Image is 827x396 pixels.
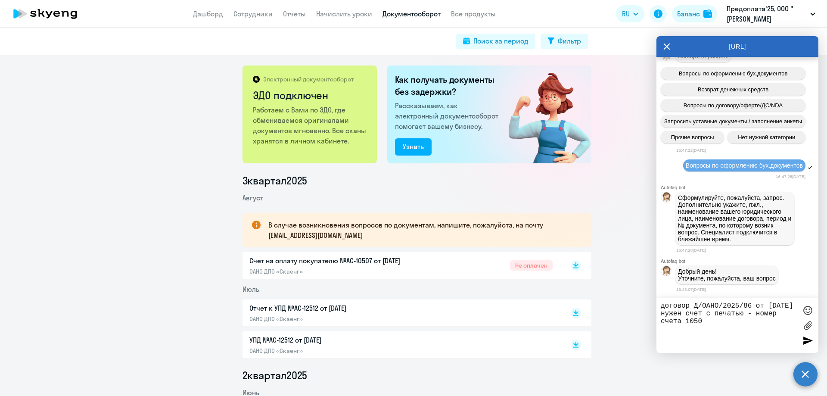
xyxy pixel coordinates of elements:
span: Не оплачен [510,260,553,271]
span: Запросить уставные документы / заполнение анкеты [664,118,802,125]
a: Отчет к УПД №AC-12512 от [DATE]ОАНО ДПО «Скаенг» [249,303,553,323]
button: Нет нужной категории [728,131,805,143]
a: Начислить уроки [316,9,372,18]
time: 16:47:28[DATE] [776,174,805,179]
button: Вопросы по оформлению бух.документов [661,67,805,80]
a: Документооборот [382,9,441,18]
a: Дашборд [193,9,223,18]
p: В случае возникновения вопросов по документам, напишите, пожалуйста, на почту [EMAIL_ADDRESS][DOM... [268,220,576,240]
li: 3 квартал 2025 [243,174,591,187]
button: Узнать [395,138,432,156]
span: Вопросы по оформлению бух.документов [679,70,788,77]
img: balance [703,9,712,18]
button: Предоплата'25, ООО "[PERSON_NAME] РАМЕНСКОЕ" [722,3,820,24]
time: 16:48:07[DATE] [676,287,706,292]
div: Autofaq bot [661,259,818,264]
label: Лимит 10 файлов [801,319,814,332]
img: connected [494,65,591,163]
a: Отчеты [283,9,306,18]
img: bot avatar [661,266,672,278]
p: Электронный документооборот [263,75,354,83]
time: 16:47:28[DATE] [676,248,706,253]
p: ОАНО ДПО «Скаенг» [249,315,430,323]
span: RU [622,9,630,19]
p: ОАНО ДПО «Скаенг» [249,268,430,275]
span: Сформулируйте, пожалуйста, запрос. Дополнительно укажите, пжл., наименование вашего юридического ... [678,194,793,243]
p: УПД №AC-12512 от [DATE] [249,335,430,345]
div: Autofaq bot [661,185,818,190]
span: Нет нужной категории [738,134,795,140]
p: ОАНО ДПО «Скаенг» [249,347,430,355]
button: Вопросы по договору/оферте/ДС/NDA [661,99,805,112]
span: Возврат денежных средств [698,86,768,93]
button: Фильтр [541,34,588,49]
div: Фильтр [558,36,581,46]
span: Прочие вопросы [671,134,714,140]
img: bot avatar [661,192,672,205]
a: Все продукты [451,9,496,18]
textarea: договор Д/ОАНО/2025/86 от [DATE] нужен счет с печатью - номер счета 1050 [661,302,797,349]
p: Отчет к УПД №AC-12512 от [DATE] [249,303,430,313]
h2: ЭДО подключен [253,88,368,102]
a: УПД №AC-12512 от [DATE]ОАНО ДПО «Скаенг» [249,335,553,355]
span: Август [243,193,263,202]
h2: Как получать документы без задержки? [395,74,502,98]
li: 2 квартал 2025 [243,368,591,382]
button: RU [616,5,644,22]
p: Рассказываем, как электронный документооборот помогает вашему бизнесу. [395,100,502,131]
p: Работаем с Вами по ЭДО, где обмениваемся оригиналами документов мгновенно. Все сканы хранятся в л... [253,105,368,146]
p: Предоплата'25, ООО "[PERSON_NAME] РАМЕНСКОЕ" [727,3,807,24]
button: Поиск за период [456,34,535,49]
span: Июль [243,285,259,293]
button: Возврат денежных средств [661,83,805,96]
a: Сотрудники [233,9,273,18]
span: Вопросы по оформлению бух.документов [686,162,803,169]
time: 16:47:22[DATE] [676,148,706,153]
button: Запросить уставные документы / заполнение анкеты [661,115,805,128]
span: Вопросы по договору/оферте/ДС/NDA [684,102,783,109]
p: Счет на оплату покупателю №AC-10507 от [DATE] [249,256,430,266]
div: Узнать [403,141,424,152]
a: Счет на оплату покупателю №AC-10507 от [DATE]ОАНО ДПО «Скаенг»Не оплачен [249,256,553,275]
div: Баланс [677,9,700,19]
p: Добрый день! Уточните, пожалуйста, ваш вопрос [678,268,776,282]
button: Прочие вопросы [661,131,724,143]
button: Балансbalance [672,5,717,22]
div: Поиск за период [473,36,529,46]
